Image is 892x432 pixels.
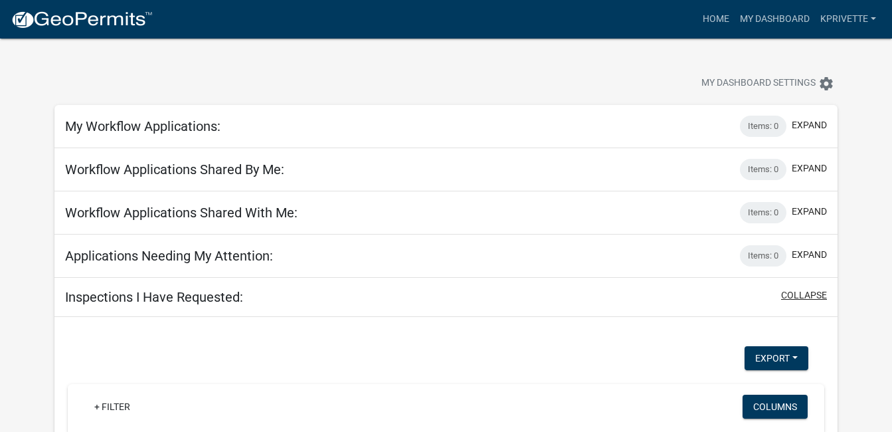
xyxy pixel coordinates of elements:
[84,395,141,419] a: + Filter
[65,162,284,177] h5: Workflow Applications Shared By Me:
[697,7,735,32] a: Home
[792,118,827,132] button: expand
[792,248,827,262] button: expand
[740,245,786,267] div: Items: 0
[691,70,845,96] button: My Dashboard Settingssettings
[740,116,786,137] div: Items: 0
[740,202,786,223] div: Items: 0
[781,288,827,302] button: collapse
[743,395,808,419] button: Columns
[65,248,273,264] h5: Applications Needing My Attention:
[815,7,881,32] a: Kprivette
[65,118,221,134] h5: My Workflow Applications:
[701,76,816,92] span: My Dashboard Settings
[740,159,786,180] div: Items: 0
[818,76,834,92] i: settings
[65,205,298,221] h5: Workflow Applications Shared With Me:
[792,162,827,175] button: expand
[745,346,808,370] button: Export
[65,289,243,305] h5: Inspections I Have Requested:
[792,205,827,219] button: expand
[735,7,815,32] a: My Dashboard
